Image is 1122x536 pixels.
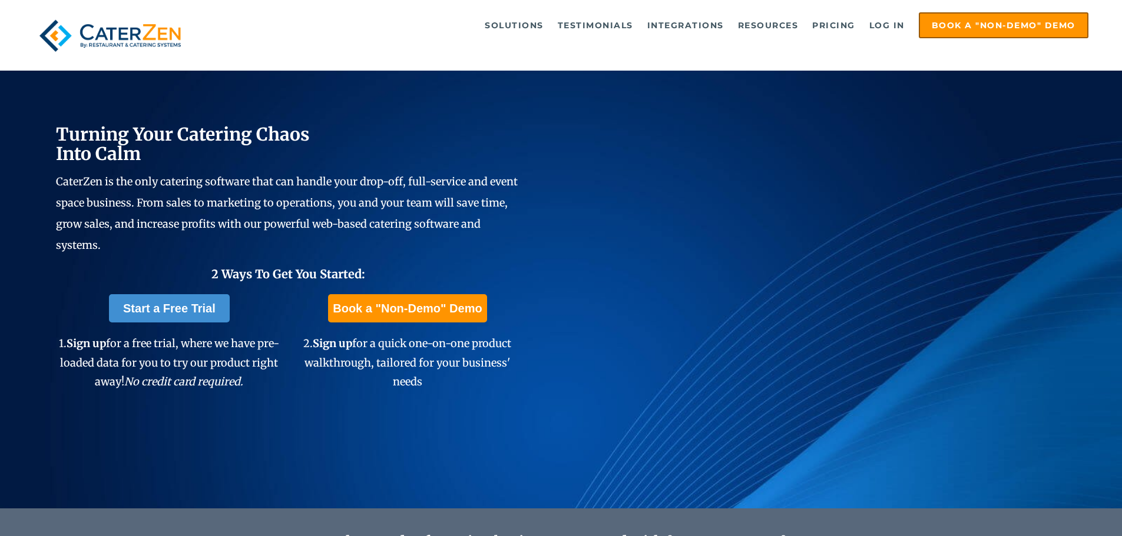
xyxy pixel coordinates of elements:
em: No credit card required. [124,375,243,388]
a: Log in [863,14,911,37]
span: 2. for a quick one-on-one product walkthrough, tailored for your business' needs [303,337,511,388]
img: caterzen [34,12,187,59]
a: Start a Free Trial [109,294,230,322]
div: Navigation Menu [214,12,1088,38]
a: Book a "Non-Demo" Demo [328,294,486,322]
span: 1. for a free trial, where we have pre-loaded data for you to try our product right away! [59,337,279,388]
a: Pricing [806,14,861,37]
a: Book a "Non-Demo" Demo [919,12,1088,38]
span: CaterZen is the only catering software that can handle your drop-off, full-service and event spac... [56,175,518,252]
span: Sign up [313,337,352,350]
span: 2 Ways To Get You Started: [211,267,365,281]
a: Resources [732,14,805,37]
span: Sign up [67,337,106,350]
a: Solutions [479,14,550,37]
a: Testimonials [552,14,639,37]
iframe: Help widget launcher [1017,490,1109,523]
span: Turning Your Catering Chaos Into Calm [56,123,310,165]
a: Integrations [641,14,730,37]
